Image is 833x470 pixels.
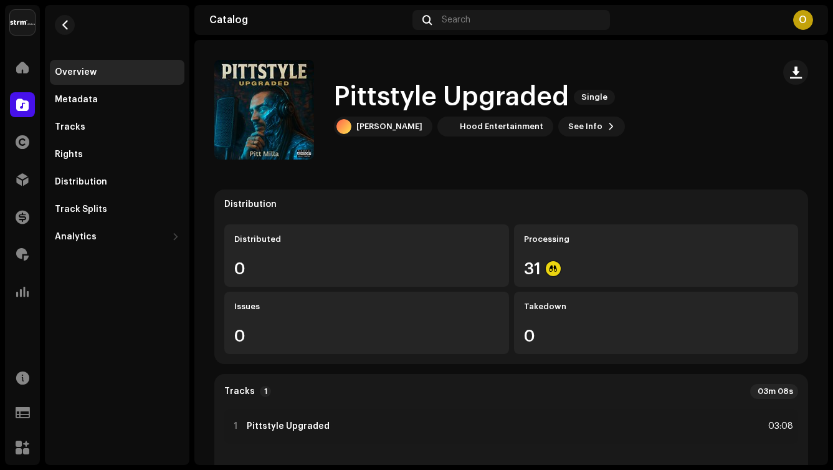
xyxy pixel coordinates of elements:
div: Processing [524,234,789,244]
re-m-nav-item: Metadata [50,87,184,112]
div: [PERSON_NAME] [356,122,422,132]
re-m-nav-item: Rights [50,142,184,167]
div: Distribution [224,199,277,209]
div: Catalog [209,15,407,25]
div: Analytics [55,232,97,242]
p-badge: 1 [260,386,271,397]
re-m-nav-item: Overview [50,60,184,85]
div: Track Splits [55,204,107,214]
div: 03:08 [766,419,793,434]
span: Search [442,15,470,25]
img: 408b884b-546b-4518-8448-1008f9c76b02 [10,10,35,35]
div: Tracks [55,122,85,132]
div: O [793,10,813,30]
re-m-nav-dropdown: Analytics [50,224,184,249]
span: Single [574,90,615,105]
div: Distribution [55,177,107,187]
re-m-nav-item: Track Splits [50,197,184,222]
strong: Pittstyle Upgraded [247,421,330,431]
img: ee8836b0-e6ff-4865-b397-5e5737ae3c4f [440,119,455,134]
div: 03m 08s [750,384,798,399]
div: Rights [55,150,83,160]
div: Issues [234,302,499,312]
div: Hood Entertainment [460,122,543,132]
div: Distributed [234,234,499,244]
re-m-nav-item: Tracks [50,115,184,140]
div: Overview [55,67,97,77]
re-m-nav-item: Distribution [50,170,184,194]
div: Metadata [55,95,98,105]
h1: Pittstyle Upgraded [334,83,569,112]
strong: Tracks [224,386,255,396]
button: See Info [558,117,625,137]
span: See Info [568,114,602,139]
div: Takedown [524,302,789,312]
